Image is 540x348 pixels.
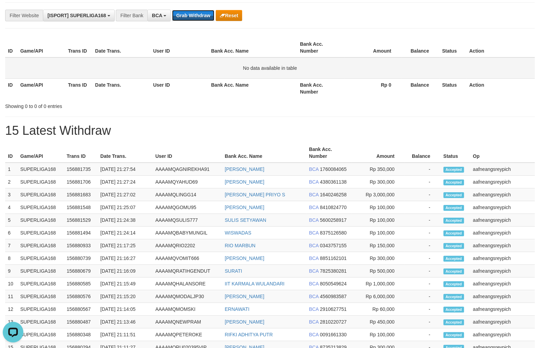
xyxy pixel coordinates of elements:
[5,201,18,214] td: 4
[405,163,441,176] td: -
[5,57,535,79] td: No data available in table
[470,201,535,214] td: aafneangsreypich
[98,303,153,316] td: [DATE] 21:14:05
[18,188,64,201] td: SUPERLIGA168
[309,179,319,185] span: BCA
[153,290,222,303] td: AAAAMQMODALJP30
[5,227,18,239] td: 6
[18,290,64,303] td: SUPERLIGA168
[18,38,65,57] th: Game/API
[470,163,535,176] td: aafneangsreypich
[64,328,98,341] td: 156880348
[405,265,441,278] td: -
[439,78,466,98] th: Status
[65,78,92,98] th: Trans ID
[5,38,18,57] th: ID
[225,179,264,185] a: [PERSON_NAME]
[147,10,171,21] button: BCA
[320,230,347,236] span: Copy 8375126580 to clipboard
[309,217,319,223] span: BCA
[443,307,464,313] span: Accepted
[309,192,319,197] span: BCA
[18,239,64,252] td: SUPERLIGA168
[225,166,264,172] a: [PERSON_NAME]
[153,278,222,290] td: AAAAMQHALANSORE
[320,205,347,210] span: Copy 8410824770 to clipboard
[443,269,464,274] span: Accepted
[320,306,347,312] span: Copy 2910627751 to clipboard
[5,100,220,110] div: Showing 0 to 0 of 0 entries
[209,78,297,98] th: Bank Acc. Name
[64,316,98,328] td: 156880487
[47,13,106,18] span: [ISPORT] SUPERLIGA168
[297,78,345,98] th: Bank Acc. Number
[320,332,347,337] span: Copy 0091661330 to clipboard
[98,176,153,188] td: [DATE] 21:27:24
[209,38,297,57] th: Bank Acc. Name
[98,188,153,201] td: [DATE] 21:27:02
[18,227,64,239] td: SUPERLIGA168
[443,180,464,185] span: Accepted
[320,166,347,172] span: Copy 1760084065 to clipboard
[443,243,464,249] span: Accepted
[225,192,285,197] a: [PERSON_NAME] PRIYO S
[470,265,535,278] td: aafneangsreypich
[470,316,535,328] td: aafneangsreypich
[351,143,405,163] th: Amount
[98,227,153,239] td: [DATE] 21:24:14
[225,230,251,236] a: WISWADAS
[5,316,18,328] td: 13
[405,143,441,163] th: Balance
[64,278,98,290] td: 156880585
[225,255,264,261] a: [PERSON_NAME]
[153,188,222,201] td: AAAAMQLINGG14
[98,163,153,176] td: [DATE] 21:27:54
[153,201,222,214] td: AAAAMQGOMU95
[345,78,402,98] th: Rp 0
[172,10,214,21] button: Grab Withdraw
[405,227,441,239] td: -
[320,192,347,197] span: Copy 1640246258 to clipboard
[405,316,441,328] td: -
[405,239,441,252] td: -
[153,176,222,188] td: AAAAMQYAHUD69
[320,281,347,286] span: Copy 8050549624 to clipboard
[405,176,441,188] td: -
[5,124,535,138] h1: 15 Latest Withdraw
[5,10,43,21] div: Filter Website
[222,143,306,163] th: Bank Acc. Name
[225,306,249,312] a: ERNAWATI
[225,243,255,248] a: RIO MARBUN
[65,38,92,57] th: Trans ID
[405,214,441,227] td: -
[98,328,153,341] td: [DATE] 21:11:51
[116,10,147,21] div: Filter Bank
[297,38,345,57] th: Bank Acc. Number
[18,252,64,265] td: SUPERLIGA168
[405,278,441,290] td: -
[5,239,18,252] td: 7
[443,294,464,300] span: Accepted
[351,265,405,278] td: Rp 500,000
[64,188,98,201] td: 156881683
[64,252,98,265] td: 156880739
[5,214,18,227] td: 5
[64,176,98,188] td: 156881706
[351,163,405,176] td: Rp 350,000
[405,188,441,201] td: -
[351,239,405,252] td: Rp 150,000
[225,294,264,299] a: [PERSON_NAME]
[405,252,441,265] td: -
[309,294,319,299] span: BCA
[153,265,222,278] td: AAAAMQRATIHGENDUT
[351,290,405,303] td: Rp 6,000,000
[225,268,242,274] a: SURATI
[405,328,441,341] td: -
[98,265,153,278] td: [DATE] 21:16:09
[470,239,535,252] td: aafneangsreypich
[64,290,98,303] td: 156880576
[216,10,242,21] button: Reset
[98,201,153,214] td: [DATE] 21:25:07
[64,201,98,214] td: 156881548
[150,38,209,57] th: User ID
